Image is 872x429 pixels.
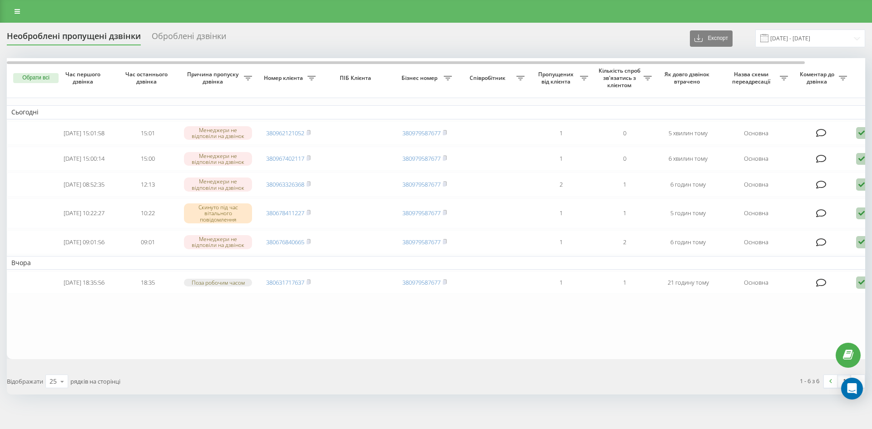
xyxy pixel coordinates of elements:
[266,209,304,217] a: 380678411227
[529,121,593,145] td: 1
[184,178,252,191] div: Менеджери не відповіли на дзвінок
[529,173,593,197] td: 2
[52,173,116,197] td: [DATE] 08:52:35
[266,238,304,246] a: 380676840665
[328,74,385,82] span: ПІБ Клієнта
[402,238,441,246] a: 380979587677
[402,209,441,217] a: 380979587677
[70,377,120,385] span: рядків на сторінці
[184,152,252,166] div: Менеджери не відповіли на дзвінок
[529,147,593,171] td: 1
[720,173,793,197] td: Основна
[593,121,656,145] td: 0
[116,198,179,228] td: 10:22
[52,271,116,294] td: [DATE] 18:35:56
[13,73,59,83] button: Обрати всі
[152,31,226,45] div: Оброблені дзвінки
[7,377,43,385] span: Відображати
[397,74,444,82] span: Бізнес номер
[837,375,851,388] a: 1
[724,71,780,85] span: Назва схеми переадресації
[593,230,656,254] td: 2
[116,121,179,145] td: 15:01
[720,198,793,228] td: Основна
[184,203,252,223] div: Скинуто під час вітального повідомлення
[593,271,656,294] td: 1
[52,230,116,254] td: [DATE] 09:01:56
[664,71,713,85] span: Як довго дзвінок втрачено
[50,377,57,386] div: 25
[116,230,179,254] td: 09:01
[116,147,179,171] td: 15:00
[461,74,516,82] span: Співробітник
[656,173,720,197] td: 6 годин тому
[720,147,793,171] td: Основна
[720,121,793,145] td: Основна
[720,230,793,254] td: Основна
[690,30,733,47] button: Експорт
[261,74,307,82] span: Номер клієнта
[184,126,252,140] div: Менеджери не відповіли на дзвінок
[593,147,656,171] td: 0
[656,230,720,254] td: 6 годин тому
[7,31,141,45] div: Необроблені пропущені дзвінки
[841,378,863,399] div: Open Intercom Messenger
[402,180,441,188] a: 380979587677
[656,198,720,228] td: 5 годин тому
[402,129,441,137] a: 380979587677
[720,271,793,294] td: Основна
[184,235,252,249] div: Менеджери не відповіли на дзвінок
[184,279,252,286] div: Поза робочим часом
[529,271,593,294] td: 1
[52,121,116,145] td: [DATE] 15:01:58
[59,71,109,85] span: Час першого дзвінка
[402,278,441,286] a: 380979587677
[797,71,839,85] span: Коментар до дзвінка
[597,67,644,89] span: Кількість спроб зв'язатись з клієнтом
[116,173,179,197] td: 12:13
[656,147,720,171] td: 6 хвилин тому
[529,230,593,254] td: 1
[529,198,593,228] td: 1
[656,271,720,294] td: 21 годину тому
[266,278,304,286] a: 380631717637
[266,129,304,137] a: 380962121052
[116,271,179,294] td: 18:35
[402,154,441,163] a: 380979587677
[266,154,304,163] a: 380967402117
[800,376,819,385] div: 1 - 6 з 6
[656,121,720,145] td: 5 хвилин тому
[593,173,656,197] td: 1
[184,71,244,85] span: Причина пропуску дзвінка
[534,71,580,85] span: Пропущених від клієнта
[52,147,116,171] td: [DATE] 15:00:14
[52,198,116,228] td: [DATE] 10:22:27
[593,198,656,228] td: 1
[266,180,304,188] a: 380963326368
[123,71,172,85] span: Час останнього дзвінка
